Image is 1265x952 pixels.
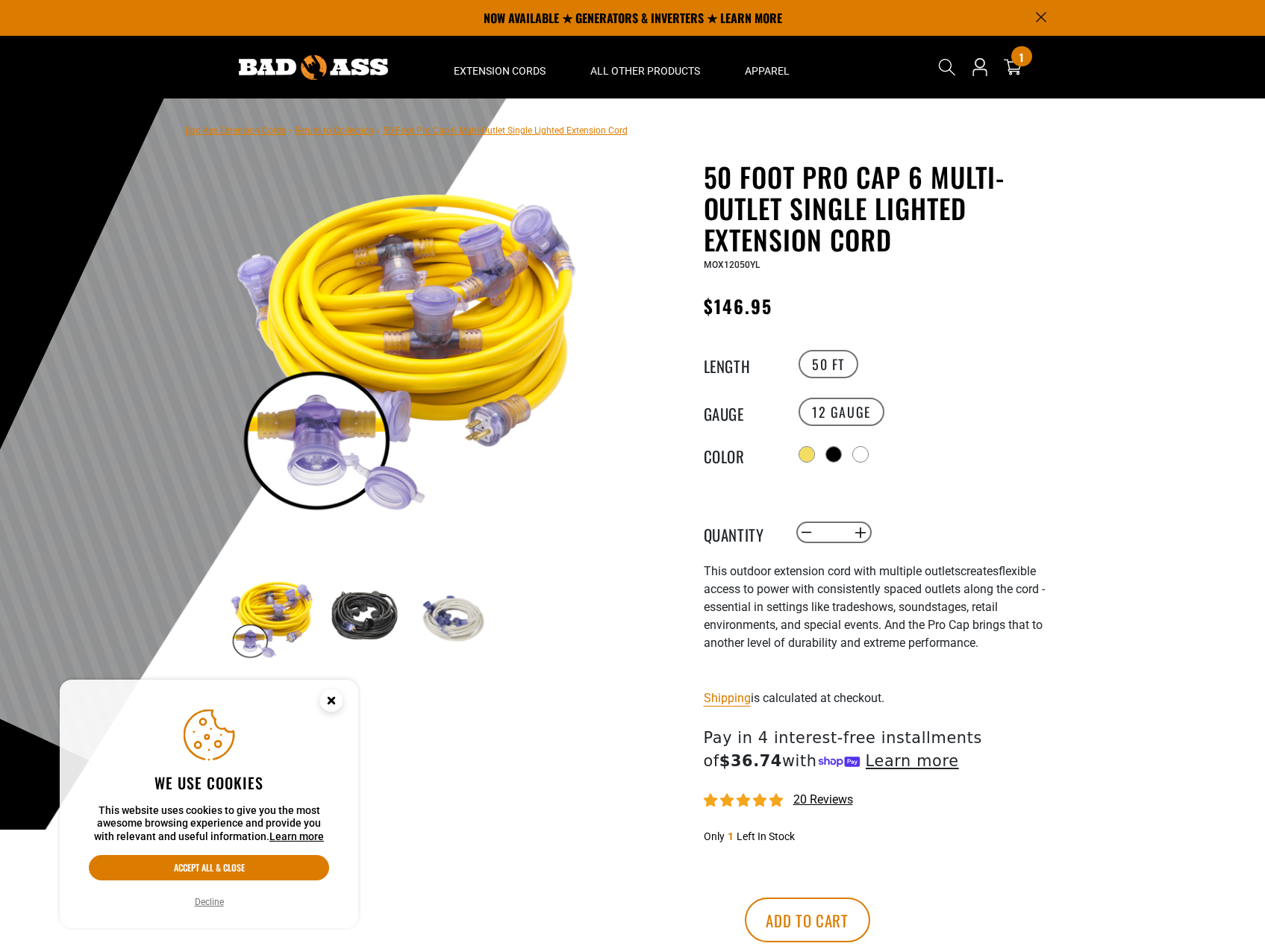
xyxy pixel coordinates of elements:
[704,292,773,319] span: $146.95
[704,161,1069,255] h1: 50 Foot Pro Cap 6 Multi-Outlet Single Lighted Extension Cord
[704,794,786,808] span: 4.80 stars
[799,350,858,378] label: 50 FT
[410,574,496,661] img: white
[383,125,628,136] span: 50 Foot Pro Cap 6 Multi-Outlet Single Lighted Extension Cord
[704,523,778,542] label: Quantity
[377,125,380,136] span: ›
[799,398,884,426] label: 12 GAUGE
[722,36,812,98] summary: Apparel
[568,36,722,98] summary: All Other Products
[190,895,228,909] button: Decline
[295,125,374,136] a: Return to Collection
[961,564,999,578] span: creates
[935,55,959,79] summary: Search
[704,691,751,705] a: Shipping
[737,830,795,842] span: Left In Stock
[728,830,734,842] span: 1
[431,36,568,98] summary: Extension Cords
[704,563,1069,652] p: flexible access to power with consistently spaced outlets along the cord - essential in settings ...
[89,773,329,792] h2: We use cookies
[239,55,388,80] img: Bad Ass Extension Cords
[704,402,778,422] legend: Gauge
[60,680,358,929] aside: Cookie Consent
[793,792,853,807] span: 20 reviews
[590,64,700,78] span: All Other Products
[185,125,286,136] a: Bad Ass Extension Cords
[289,125,292,136] span: ›
[704,260,760,270] span: MOX12050YL
[704,830,725,842] span: Only
[704,564,961,578] span: This outdoor extension cord with multiple outlets
[89,804,329,844] p: This website uses cookies to give you the most awesome browsing experience and provide you with r...
[89,855,329,880] button: Accept all & close
[319,574,406,661] img: black
[185,121,628,139] nav: breadcrumbs
[745,898,870,942] button: Add to cart
[229,574,316,661] img: yellow
[269,830,324,842] a: Learn more
[229,164,589,524] img: yellow
[1019,51,1023,63] span: 1
[704,688,1069,708] div: is calculated at checkout.
[704,354,778,374] legend: Length
[454,64,546,78] span: Extension Cords
[745,64,790,78] span: Apparel
[704,445,778,464] legend: Color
